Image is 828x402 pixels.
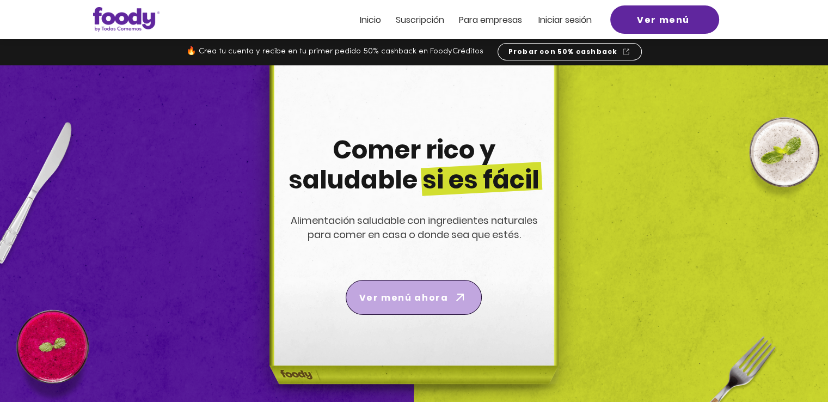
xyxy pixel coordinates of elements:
span: Ver menú ahora [359,291,448,304]
iframe: Messagebird Livechat Widget [765,339,817,391]
a: Inicio [360,15,381,25]
span: Ver menú [637,13,690,27]
a: Para empresas [459,15,522,25]
span: Alimentación saludable con ingredientes naturales para comer en casa o donde sea que estés. [291,214,538,241]
a: Suscripción [396,15,444,25]
img: Logo_Foody V2.0.0 (3).png [93,7,160,32]
span: Pa [459,14,469,26]
span: Suscripción [396,14,444,26]
a: Probar con 50% cashback [498,43,642,60]
span: Comer rico y saludable si es fácil [289,132,539,197]
a: Ver menú [610,5,719,34]
span: ra empresas [469,14,522,26]
span: Inicio [360,14,381,26]
span: Iniciar sesión [538,14,592,26]
span: Probar con 50% cashback [508,47,618,57]
span: 🔥 Crea tu cuenta y recibe en tu primer pedido 50% cashback en FoodyCréditos [186,47,483,56]
a: Iniciar sesión [538,15,592,25]
a: Ver menú ahora [346,280,482,315]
